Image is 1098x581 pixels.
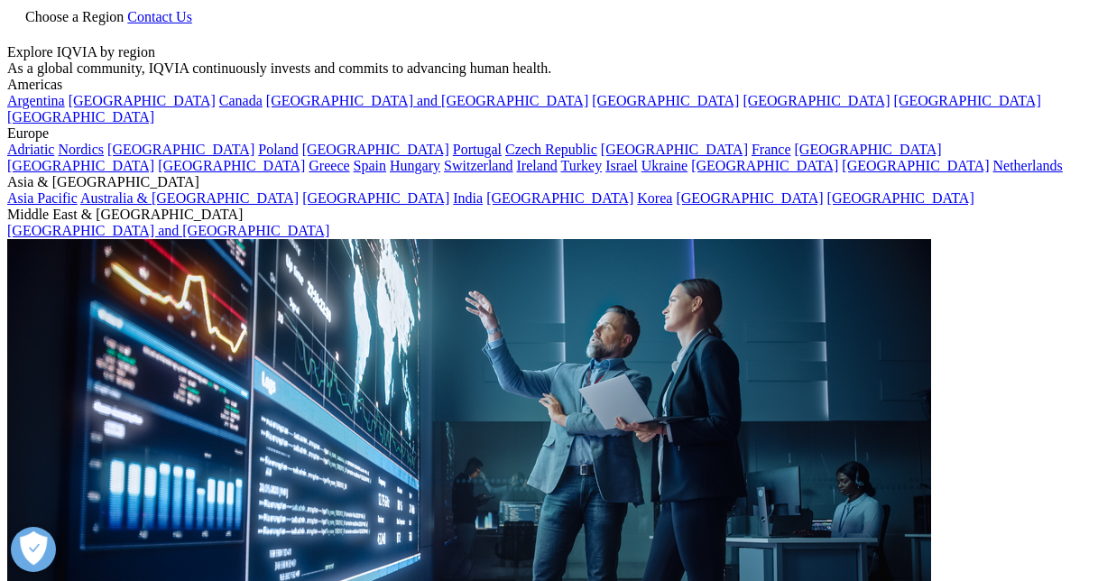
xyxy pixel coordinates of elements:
a: Ireland [516,158,557,173]
span: Choose a Region [25,9,124,24]
a: Turkey [561,158,603,173]
a: [GEOGRAPHIC_DATA] [691,158,838,173]
a: France [752,142,791,157]
div: Explore IQVIA by region [7,44,1091,60]
a: [GEOGRAPHIC_DATA] [302,142,449,157]
a: [GEOGRAPHIC_DATA] [592,93,739,108]
a: [GEOGRAPHIC_DATA] [158,158,305,173]
div: Europe [7,125,1091,142]
a: Netherlands [993,158,1063,173]
a: [GEOGRAPHIC_DATA] [827,190,974,206]
a: [GEOGRAPHIC_DATA] [743,93,890,108]
a: Argentina [7,93,65,108]
div: Americas [7,77,1091,93]
a: Czech Republic [505,142,597,157]
div: Asia & [GEOGRAPHIC_DATA] [7,174,1091,190]
a: Portugal [453,142,502,157]
a: [GEOGRAPHIC_DATA] [601,142,748,157]
button: Open Preferences [11,527,56,572]
a: India [453,190,483,206]
a: [GEOGRAPHIC_DATA] [302,190,449,206]
a: Hungary [390,158,440,173]
a: Israel [605,158,638,173]
a: Switzerland [444,158,512,173]
a: [GEOGRAPHIC_DATA] [795,142,942,157]
a: Ukraine [641,158,688,173]
a: [GEOGRAPHIC_DATA] [107,142,254,157]
a: [GEOGRAPHIC_DATA] [486,190,633,206]
div: As a global community, IQVIA continuously invests and commits to advancing human health. [7,60,1091,77]
a: [GEOGRAPHIC_DATA] [842,158,989,173]
a: Nordics [58,142,104,157]
a: [GEOGRAPHIC_DATA] and [GEOGRAPHIC_DATA] [266,93,588,108]
a: Poland [258,142,298,157]
a: Spain [354,158,386,173]
a: [GEOGRAPHIC_DATA] [7,158,154,173]
a: [GEOGRAPHIC_DATA] [7,109,154,124]
a: Greece [309,158,349,173]
a: [GEOGRAPHIC_DATA] [69,93,216,108]
a: Adriatic [7,142,54,157]
a: [GEOGRAPHIC_DATA] [894,93,1041,108]
div: Middle East & [GEOGRAPHIC_DATA] [7,207,1091,223]
a: [GEOGRAPHIC_DATA] [676,190,823,206]
a: Australia & [GEOGRAPHIC_DATA] [80,190,299,206]
a: Canada [219,93,263,108]
a: Contact Us [127,9,192,24]
a: [GEOGRAPHIC_DATA] and [GEOGRAPHIC_DATA] [7,223,329,238]
a: Asia Pacific [7,190,78,206]
a: Korea [637,190,672,206]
